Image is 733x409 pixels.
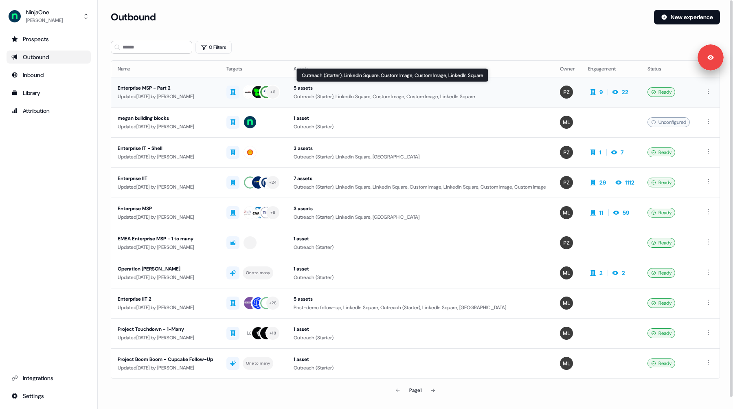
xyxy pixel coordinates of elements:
[118,174,213,183] div: Enterprise IIT
[647,208,675,218] div: Ready
[269,299,277,307] div: + 28
[270,209,276,216] div: + 8
[7,33,91,46] a: Go to prospects
[647,298,675,308] div: Ready
[560,116,573,129] img: Megan
[294,174,547,183] div: 7 assets
[560,206,573,219] img: Megan
[560,176,573,189] img: Petra
[118,334,213,342] div: Updated [DATE] by [PERSON_NAME]
[7,372,91,385] a: Go to integrations
[599,178,606,187] div: 29
[118,204,213,213] div: Enterprise MSP
[647,358,675,368] div: Ready
[294,204,547,213] div: 3 assets
[294,123,547,131] div: Outreach (Starter)
[11,392,86,400] div: Settings
[647,147,675,157] div: Ready
[294,303,547,312] div: Post-demo follow-up, LinkedIn Square, Outreach (Starter), LinkedIn Square, [GEOGRAPHIC_DATA]
[294,213,547,221] div: Outreach (Starter), LinkedIn Square, [GEOGRAPHIC_DATA]
[599,269,603,277] div: 2
[118,303,213,312] div: Updated [DATE] by [PERSON_NAME]
[118,123,213,131] div: Updated [DATE] by [PERSON_NAME]
[294,355,547,363] div: 1 asset
[553,61,581,77] th: Owner
[294,243,547,251] div: Outreach (Starter)
[647,268,675,278] div: Ready
[641,61,697,77] th: Status
[118,364,213,372] div: Updated [DATE] by [PERSON_NAME]
[560,86,573,99] img: Petra
[647,178,675,187] div: Ready
[118,92,213,101] div: Updated [DATE] by [PERSON_NAME]
[294,235,547,243] div: 1 asset
[654,10,720,24] button: New experience
[621,148,623,156] div: 7
[7,51,91,64] a: Go to outbound experience
[111,11,156,23] h3: Outbound
[294,114,547,122] div: 1 asset
[294,153,547,161] div: Outreach (Starter), LinkedIn Square, [GEOGRAPHIC_DATA]
[623,209,629,217] div: 59
[118,183,213,191] div: Updated [DATE] by [PERSON_NAME]
[647,117,690,127] div: Unconfigured
[294,364,547,372] div: Outreach (Starter)
[7,86,91,99] a: Go to templates
[7,68,91,81] a: Go to Inbound
[599,209,604,217] div: 11
[270,330,276,337] div: + 18
[118,295,213,303] div: Enterprise IIT 2
[647,238,675,248] div: Ready
[118,265,213,273] div: Operation [PERSON_NAME]
[247,329,253,337] div: LO
[7,104,91,117] a: Go to attribution
[11,35,86,43] div: Prospects
[11,107,86,115] div: Attribution
[118,325,213,333] div: Project Touchdown - 1-Many
[294,92,547,101] div: Outreach (Starter), LinkedIn Square, Custom Image, Custom Image, LinkedIn Square
[11,71,86,79] div: Inbound
[294,273,547,281] div: Outreach (Starter)
[270,88,276,96] div: + 6
[118,355,213,363] div: Project Boom Boom - Cupcake Follow-Up
[246,360,270,367] div: One to many
[560,357,573,370] img: Megan
[647,328,675,338] div: Ready
[11,89,86,97] div: Library
[195,41,232,54] button: 0 Filters
[111,61,220,77] th: Name
[118,235,213,243] div: EMEA Enterprise MSP - 1 to many
[582,61,641,77] th: Engagement
[622,269,625,277] div: 2
[118,84,213,92] div: Enterprise MSP - Part 2
[118,213,213,221] div: Updated [DATE] by [PERSON_NAME]
[287,61,554,77] th: Assets
[118,114,213,122] div: megan building blocks
[246,269,270,277] div: One to many
[599,148,601,156] div: 1
[294,334,547,342] div: Outreach (Starter)
[26,16,63,24] div: [PERSON_NAME]
[118,144,213,152] div: Enterprise IT - Shell
[599,88,603,96] div: 9
[7,389,91,402] a: Go to integrations
[118,243,213,251] div: Updated [DATE] by [PERSON_NAME]
[294,295,547,303] div: 5 assets
[409,386,421,394] div: Page 1
[7,7,91,26] button: NinjaOne[PERSON_NAME]
[220,61,287,77] th: Targets
[294,144,547,152] div: 3 assets
[560,327,573,340] img: Megan
[269,179,277,186] div: + 24
[11,374,86,382] div: Integrations
[625,178,634,187] div: 1112
[118,153,213,161] div: Updated [DATE] by [PERSON_NAME]
[560,297,573,310] img: Megan
[647,87,675,97] div: Ready
[294,325,547,333] div: 1 asset
[118,273,213,281] div: Updated [DATE] by [PERSON_NAME]
[26,8,63,16] div: NinjaOne
[294,183,547,191] div: Outreach (Starter), LinkedIn Square, LinkedIn Square, Custom Image, LinkedIn Square, Custom Image...
[294,84,547,92] div: 5 assets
